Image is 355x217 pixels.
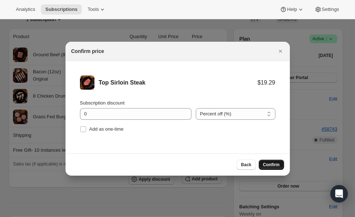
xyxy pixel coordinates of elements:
[275,46,286,56] button: Close
[41,4,82,15] button: Subscriptions
[71,48,104,55] h2: Confirm price
[330,185,348,202] div: Open Intercom Messenger
[258,79,275,86] div: $19.29
[241,162,252,168] span: Back
[259,160,284,170] button: Confirm
[275,4,308,15] button: Help
[263,162,280,168] span: Confirm
[16,7,35,12] span: Analytics
[45,7,77,12] span: Subscriptions
[237,160,256,170] button: Back
[12,4,39,15] button: Analytics
[88,7,99,12] span: Tools
[287,7,297,12] span: Help
[83,4,110,15] button: Tools
[80,100,125,106] span: Subscription discount
[310,4,343,15] button: Settings
[99,79,258,86] div: Top Sirloin Steak
[322,7,339,12] span: Settings
[89,126,124,132] span: Add as one-time
[80,75,94,90] img: Top Sirloin Steak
